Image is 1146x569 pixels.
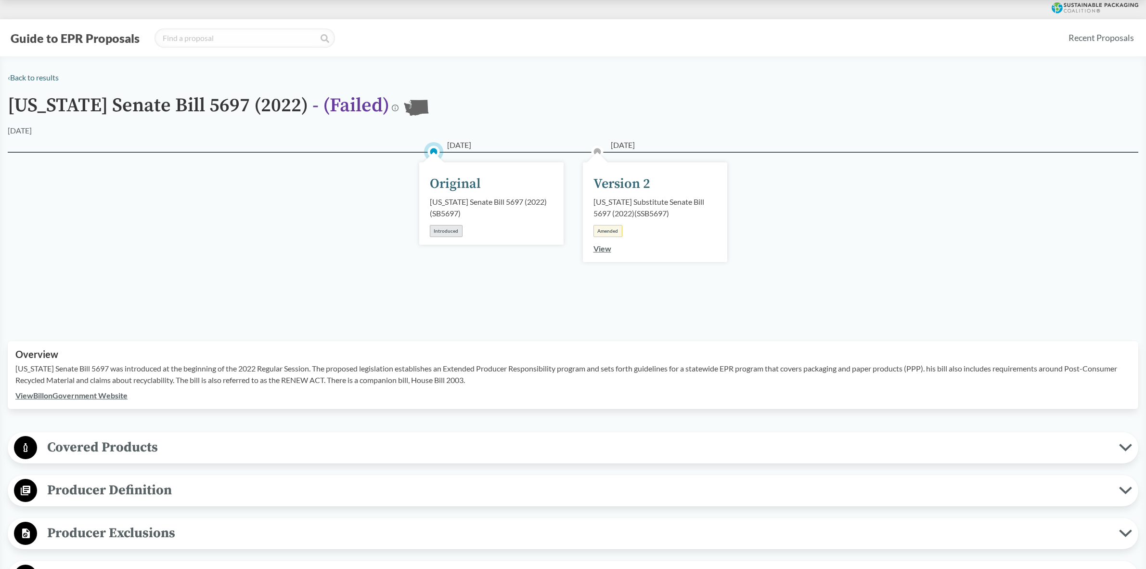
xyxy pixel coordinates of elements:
button: Producer Definition [11,478,1135,503]
div: [US_STATE] Senate Bill 5697 (2022) ( SB5697 ) [430,196,553,219]
h1: [US_STATE] Senate Bill 5697 (2022) [8,95,389,125]
span: - ( Failed ) [312,93,389,118]
p: [US_STATE] Senate Bill 5697 was introduced at the beginning of the 2022 Regular Session. The prop... [15,363,1131,386]
a: Recent Proposals [1064,27,1138,49]
button: Guide to EPR Proposals [8,30,142,46]
span: [DATE] [611,139,635,151]
a: ‹Back to results [8,73,59,82]
div: Version 2 [593,174,650,194]
a: View [593,244,611,253]
input: Find a proposal [155,28,335,48]
h2: Overview [15,349,1131,360]
div: Introduced [430,225,463,237]
button: Producer Exclusions [11,521,1135,546]
div: Amended [593,225,622,237]
div: [DATE] [8,125,32,136]
span: Producer Definition [37,479,1119,501]
span: Producer Exclusions [37,522,1119,544]
button: Covered Products [11,436,1135,460]
div: Original [430,174,481,194]
span: [DATE] [447,139,471,151]
a: ViewBillonGovernment Website [15,391,128,400]
div: [US_STATE] Substitute Senate Bill 5697 (2022) ( SSB5697 ) [593,196,717,219]
span: Covered Products [37,437,1119,458]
